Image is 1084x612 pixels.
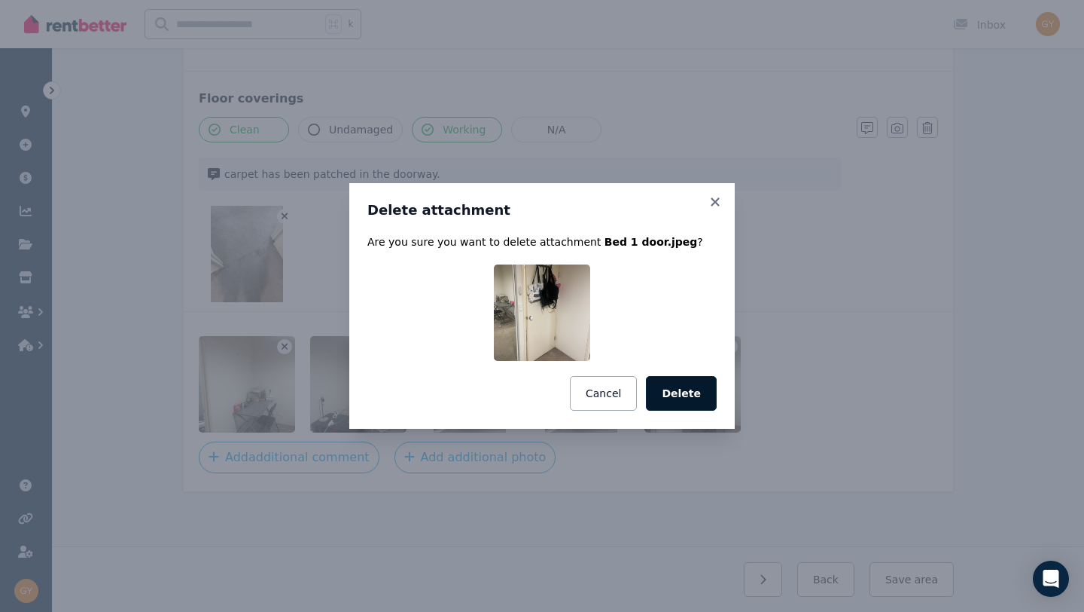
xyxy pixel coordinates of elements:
img: Bed 1 door.jpeg [494,265,590,361]
p: Are you sure you want to delete attachment ? [367,234,717,249]
span: Bed 1 door.jpeg [604,236,698,248]
div: Open Intercom Messenger [1033,561,1069,597]
h3: Delete attachment [367,201,717,219]
button: Cancel [570,376,637,411]
button: Delete [646,376,717,411]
